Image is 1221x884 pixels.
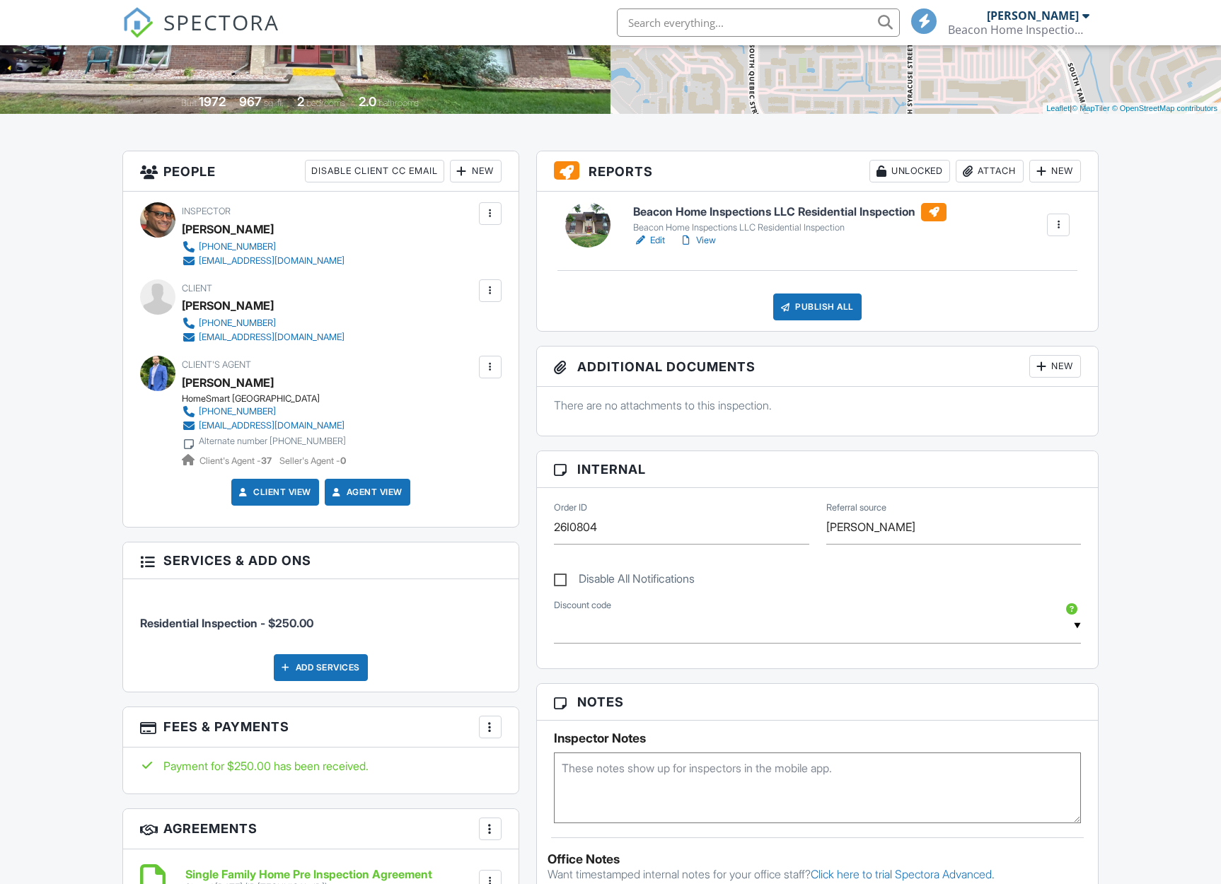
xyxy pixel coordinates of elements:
[182,330,345,344] a: [EMAIL_ADDRESS][DOMAIN_NAME]
[450,160,502,182] div: New
[617,8,900,37] input: Search everything...
[305,160,444,182] div: Disable Client CC Email
[548,866,1087,882] p: Want timestamped internal notes for your office staff?
[537,684,1098,721] h3: Notes
[633,233,665,248] a: Edit
[297,94,304,109] div: 2
[548,852,1087,866] div: Office Notes
[182,359,251,370] span: Client's Agent
[773,293,862,320] div: Publish All
[340,455,346,466] strong: 0
[1112,104,1217,112] a: © OpenStreetMap contributors
[359,94,376,109] div: 2.0
[123,809,519,849] h3: Agreements
[987,8,1079,23] div: [PERSON_NAME]
[199,455,274,466] span: Client's Agent -
[633,203,947,221] h6: Beacon Home Inspections LLC Residential Inspection
[122,7,154,38] img: The Best Home Inspection Software - Spectora
[140,616,313,630] span: Residential Inspection - $250.00
[182,219,274,240] div: [PERSON_NAME]
[182,316,345,330] a: [PHONE_NUMBER]
[554,501,587,514] label: Order ID
[181,98,197,108] span: Built
[123,542,519,579] h3: Services & Add ons
[199,94,226,109] div: 1972
[956,160,1024,182] div: Attach
[122,19,279,49] a: SPECTORA
[185,868,432,881] h6: Single Family Home Pre Inspection Agreement
[1043,103,1221,115] div: |
[633,222,947,233] div: Beacon Home Inspections LLC Residential Inspection
[537,347,1098,387] h3: Additional Documents
[199,420,345,431] div: [EMAIL_ADDRESS][DOMAIN_NAME]
[554,731,1081,745] h5: Inspector Notes
[274,654,368,681] div: Add Services
[279,455,346,466] span: Seller's Agent -
[182,283,212,293] span: Client
[679,233,716,248] a: View
[123,707,519,748] h3: Fees & Payments
[182,254,345,268] a: [EMAIL_ADDRESS][DOMAIN_NAME]
[199,436,346,447] div: Alternate number [PHONE_NUMBER]
[537,451,1098,488] h3: Internal
[182,240,345,254] a: [PHONE_NUMBER]
[199,406,276,417] div: [PHONE_NUMBER]
[554,397,1081,413] p: There are no attachments to this inspection.
[537,151,1098,192] h3: Reports
[140,590,502,642] li: Service: Residential Inspection
[633,203,947,234] a: Beacon Home Inspections LLC Residential Inspection Beacon Home Inspections LLC Residential Inspec...
[1029,355,1081,378] div: New
[182,405,346,419] a: [PHONE_NUMBER]
[182,393,357,405] div: HomeSmart [GEOGRAPHIC_DATA]
[554,599,611,612] label: Discount code
[1046,104,1070,112] a: Leaflet
[140,758,502,774] div: Payment for $250.00 has been received.
[199,318,276,329] div: [PHONE_NUMBER]
[236,485,311,499] a: Client View
[826,501,886,514] label: Referral source
[199,332,345,343] div: [EMAIL_ADDRESS][DOMAIN_NAME]
[1029,160,1081,182] div: New
[869,160,950,182] div: Unlocked
[182,295,274,316] div: [PERSON_NAME]
[1072,104,1110,112] a: © MapTiler
[264,98,284,108] span: sq. ft.
[199,255,345,267] div: [EMAIL_ADDRESS][DOMAIN_NAME]
[163,7,279,37] span: SPECTORA
[199,241,276,252] div: [PHONE_NUMBER]
[330,485,403,499] a: Agent View
[948,23,1089,37] div: Beacon Home Inspections, LLC
[261,455,272,466] strong: 37
[239,94,262,109] div: 967
[182,372,274,393] a: [PERSON_NAME]
[378,98,419,108] span: bathrooms
[554,572,695,590] label: Disable All Notifications
[182,206,231,216] span: Inspector
[182,419,346,433] a: [EMAIL_ADDRESS][DOMAIN_NAME]
[123,151,519,192] h3: People
[306,98,345,108] span: bedrooms
[811,867,995,881] a: Click here to trial Spectora Advanced.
